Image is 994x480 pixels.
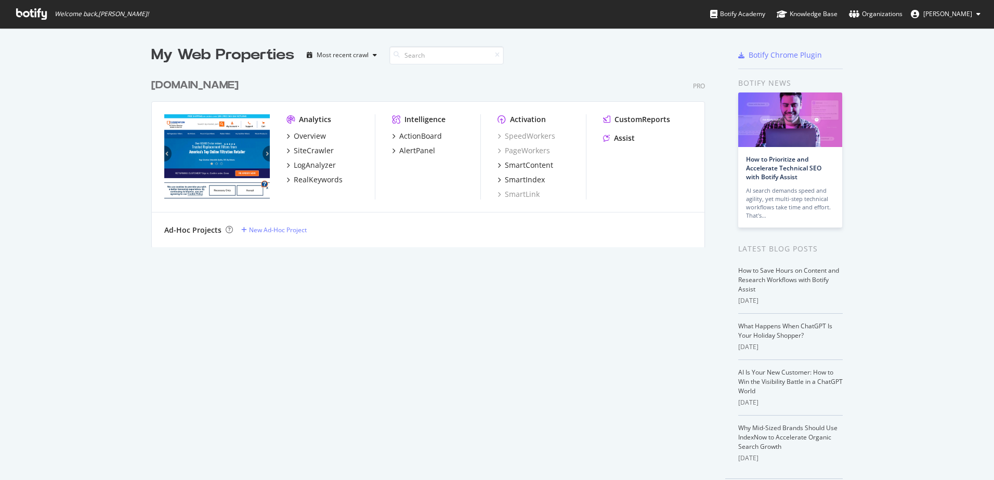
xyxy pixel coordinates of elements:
img: www.filtersfast.com [164,114,270,198]
div: Intelligence [404,114,446,125]
a: PageWorkers [498,145,550,156]
a: AlertPanel [392,145,435,156]
img: How to Prioritize and Accelerate Technical SEO with Botify Assist [738,92,842,147]
div: [DATE] [738,398,843,407]
div: SiteCrawler [294,145,334,156]
input: Search [389,46,504,64]
div: RealKeywords [294,175,343,185]
div: Most recent crawl [317,52,369,58]
div: [DOMAIN_NAME] [151,78,239,93]
a: Overview [286,131,326,141]
span: Arnold G [923,9,972,18]
a: ActionBoard [392,131,442,141]
div: Latest Blog Posts [738,243,843,255]
button: [PERSON_NAME] [903,6,989,22]
a: New Ad-Hoc Project [241,225,307,234]
a: AI Is Your New Customer: How to Win the Visibility Battle in a ChatGPT World [738,368,843,395]
div: Knowledge Base [777,9,838,19]
div: Pro [693,82,705,90]
a: SmartContent [498,160,553,170]
a: LogAnalyzer [286,160,336,170]
a: SmartLink [498,189,540,199]
a: Why Mid-Sized Brands Should Use IndexNow to Accelerate Organic Search Growth [738,423,838,451]
div: Activation [510,114,546,125]
a: SmartIndex [498,175,545,185]
a: [DOMAIN_NAME] [151,78,243,93]
div: Botify Chrome Plugin [749,50,822,60]
a: How to Save Hours on Content and Research Workflows with Botify Assist [738,266,839,294]
a: What Happens When ChatGPT Is Your Holiday Shopper? [738,322,832,340]
div: AlertPanel [399,145,435,156]
div: [DATE] [738,454,843,463]
div: LogAnalyzer [294,160,336,170]
div: Organizations [849,9,903,19]
div: Ad-Hoc Projects [164,225,221,235]
a: SpeedWorkers [498,131,555,141]
div: grid [151,65,713,247]
button: Most recent crawl [303,47,381,63]
div: Assist [614,133,635,143]
a: SiteCrawler [286,145,334,156]
a: CustomReports [603,114,670,125]
a: RealKeywords [286,175,343,185]
div: Botify news [738,77,843,89]
div: New Ad-Hoc Project [249,225,307,234]
a: How to Prioritize and Accelerate Technical SEO with Botify Assist [746,155,821,181]
a: Assist [603,133,635,143]
a: Botify Chrome Plugin [738,50,822,60]
div: [DATE] [738,296,843,305]
div: SmartIndex [505,175,545,185]
div: AI search demands speed and agility, yet multi-step technical workflows take time and effort. Tha... [746,186,834,220]
div: SmartContent [505,160,553,170]
div: Overview [294,131,326,141]
div: [DATE] [738,342,843,352]
div: Analytics [299,114,331,125]
div: Botify Academy [710,9,765,19]
span: Welcome back, [PERSON_NAME] ! [55,10,149,18]
div: ActionBoard [399,131,442,141]
div: CustomReports [614,114,670,125]
div: My Web Properties [151,45,294,65]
